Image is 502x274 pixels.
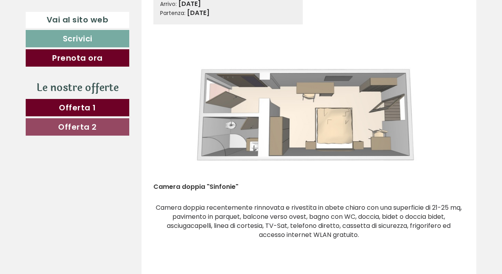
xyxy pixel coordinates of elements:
b: [DATE] [187,8,209,17]
img: image [153,36,465,192]
a: Prenota ora [26,49,129,67]
a: Scrivici [26,30,129,47]
div: Buon giorno, come possiamo aiutarla? [6,21,134,45]
a: Vai al sito web [26,12,129,28]
div: Hotel Goldene Rose [12,23,130,29]
button: Invia [267,204,312,222]
p: Camera doppia recentemente rinnovata e rivestita in abete chiaro con una superficie di 21-25 mq, ... [153,203,465,248]
span: Offerta 2 [58,121,97,132]
button: Previous [167,104,176,124]
div: Le nostre offerte [26,80,129,95]
small: Arrivo: [160,0,177,8]
div: giovedì [138,6,174,19]
small: 09:41 [12,38,130,44]
button: Next [442,104,451,124]
div: Camera doppia "Sinfonie" [153,177,250,192]
span: Offerta 1 [59,102,96,113]
small: Partenza: [160,9,185,17]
